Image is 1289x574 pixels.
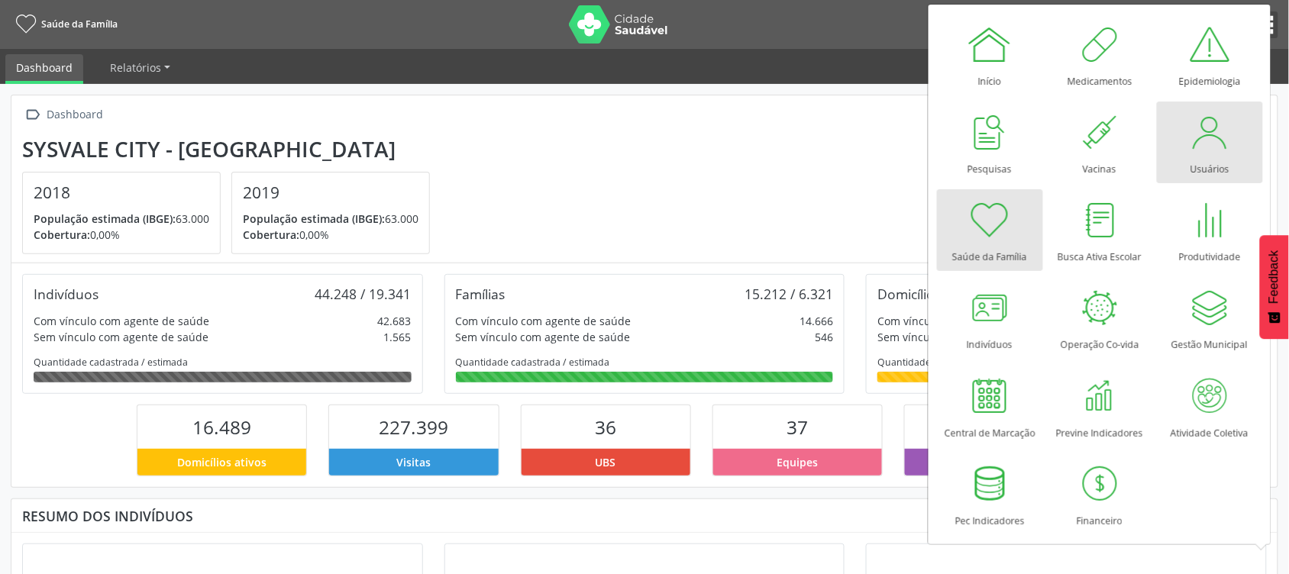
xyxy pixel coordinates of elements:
span: Cobertura: [34,227,90,242]
a: Vacinas [1047,102,1153,183]
a: Usuários [1157,102,1263,183]
span: Cobertura: [243,227,299,242]
div: Resumo dos indivíduos [22,508,1267,524]
a: Financeiro [1047,453,1153,535]
a: Indivíduos [937,277,1043,359]
div: Quantidade cadastrada / estimada [877,356,1255,369]
a: Operação Co-vida [1047,277,1153,359]
span: População estimada (IBGE): [243,211,385,226]
a: Medicamentos [1047,14,1153,95]
p: 63.000 [34,211,209,227]
p: 0,00% [243,227,418,243]
a:  Dashboard [22,104,106,126]
span: Feedback [1268,250,1281,304]
span: 36 [595,414,616,440]
div: Com vínculo com agente de saúde [877,313,1053,329]
div: 44.248 / 19.341 [315,285,412,302]
div: Sem vínculo com agente de saúde [456,329,631,345]
p: 63.000 [243,211,418,227]
a: Gestão Municipal [1157,277,1263,359]
a: Saúde da Família [11,11,118,37]
span: Visitas [396,454,431,470]
a: Busca Ativa Escolar [1047,189,1153,271]
div: Indivíduos [34,285,99,302]
span: UBS [596,454,616,470]
div: Quantidade cadastrada / estimada [34,356,412,369]
i:  [22,104,44,126]
a: Início [937,14,1043,95]
a: Previne Indicadores [1047,366,1153,447]
a: Produtividade [1157,189,1263,271]
a: Pesquisas [937,102,1043,183]
span: 227.399 [379,414,448,440]
a: Relatórios [99,54,181,81]
div: Sysvale City - [GEOGRAPHIC_DATA] [22,137,441,162]
div: 15.212 / 6.321 [745,285,833,302]
p: 0,00% [34,227,209,243]
div: Quantidade cadastrada / estimada [456,356,834,369]
a: Saúde da Família [937,189,1043,271]
span: Domicílios ativos [177,454,267,470]
button: Feedback - Mostrar pesquisa [1260,235,1289,339]
span: 16.489 [192,414,251,440]
h4: 2018 [34,183,209,202]
a: Atividade Coletiva [1157,366,1263,447]
div: 42.683 [378,313,412,329]
div: Com vínculo com agente de saúde [34,313,209,329]
div: Sem vínculo com agente de saúde [34,329,208,345]
div: Sem vínculo com agente de saúde [877,329,1052,345]
div: Domicílios [877,285,941,302]
a: Epidemiologia [1157,14,1263,95]
div: Famílias [456,285,506,302]
a: Dashboard [5,54,83,84]
span: 37 [787,414,809,440]
div: Com vínculo com agente de saúde [456,313,632,329]
div: Dashboard [44,104,106,126]
span: Equipes [777,454,819,470]
span: População estimada (IBGE): [34,211,176,226]
a: Pec Indicadores [937,453,1043,535]
div: 1.565 [384,329,412,345]
a: Central de Marcação [937,366,1043,447]
div: 14.666 [800,313,833,329]
div: 546 [815,329,833,345]
span: Relatórios [110,60,161,75]
h4: 2019 [243,183,418,202]
span: Saúde da Família [41,18,118,31]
